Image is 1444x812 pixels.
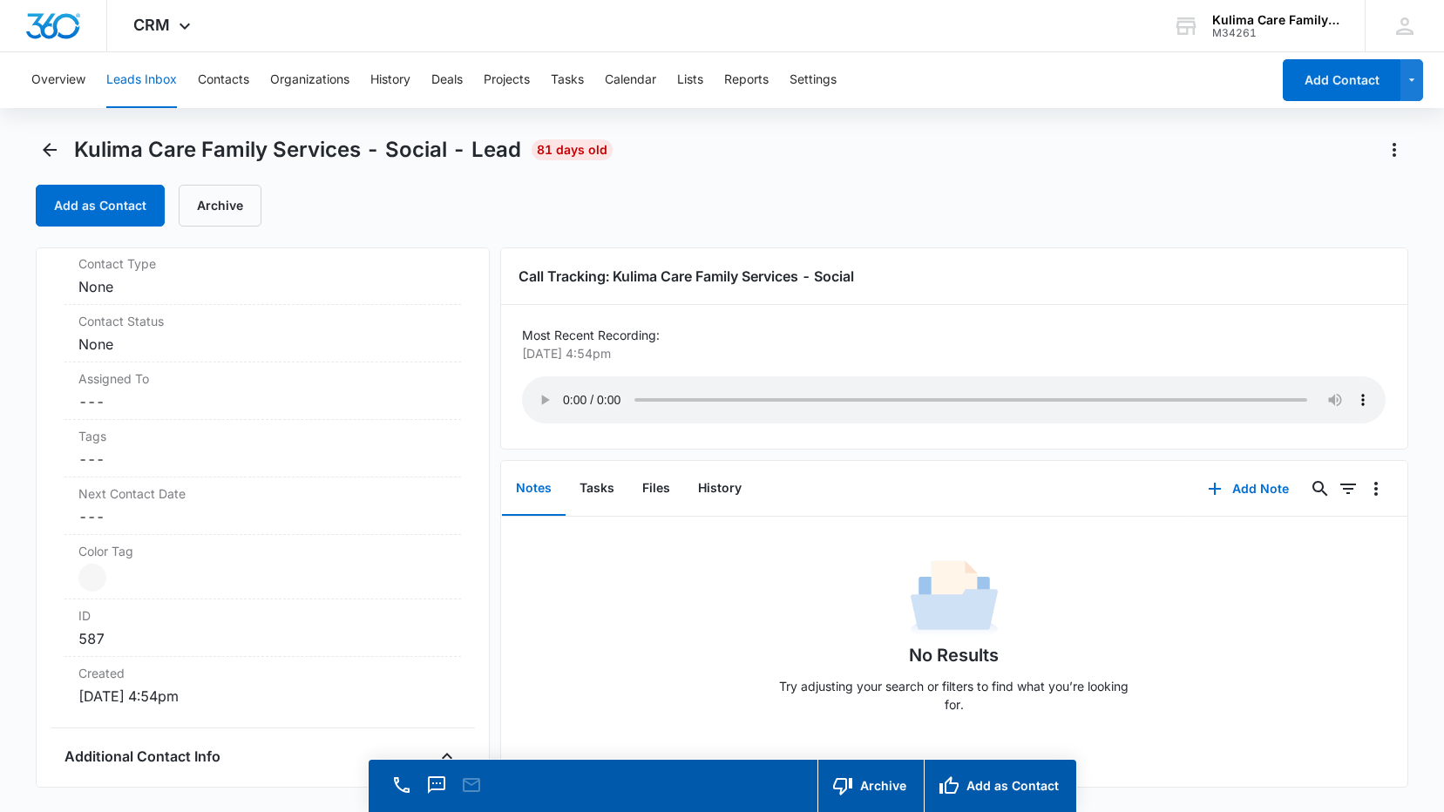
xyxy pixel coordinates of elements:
dd: 587 [78,628,447,649]
button: Settings [790,52,837,108]
button: Deals [431,52,463,108]
div: account id [1212,27,1339,39]
div: ID587 [64,599,461,657]
label: Assigned To [78,369,447,388]
dd: None [78,334,447,355]
button: Calendar [605,52,656,108]
dd: None [78,276,447,297]
label: Contact Type [78,254,447,273]
h4: Additional Contact Info [64,746,220,767]
button: Organizations [270,52,349,108]
button: Archive [179,185,261,227]
span: Kulima Care Family Services - Social - Lead [74,137,521,163]
div: Created[DATE] 4:54pm [64,657,461,714]
div: Assigned To--- [64,362,461,420]
button: Files [628,462,684,516]
button: Text [424,773,449,797]
button: Contacts [198,52,249,108]
dd: --- [78,506,447,527]
img: No Data [911,555,998,642]
div: account name [1212,13,1339,27]
button: Overflow Menu [1362,475,1390,503]
div: Contact TypeNone [64,247,461,305]
button: Add as Contact [924,760,1076,812]
button: Search... [1306,475,1334,503]
button: Add Contact [1283,59,1400,101]
dt: Created [78,664,447,682]
button: Leads Inbox [106,52,177,108]
button: Notes [502,462,566,516]
div: Next Contact Date--- [64,477,461,535]
button: Tasks [551,52,584,108]
button: History [370,52,410,108]
dd: --- [78,449,447,470]
button: Lists [677,52,703,108]
button: Projects [484,52,530,108]
button: Tasks [566,462,628,516]
div: Color Tag [64,535,461,599]
a: Text [424,783,449,798]
button: Add Note [1190,468,1306,510]
div: Contact StatusNone [64,305,461,362]
h1: No Results [909,642,999,668]
button: Actions [1380,136,1408,164]
button: Reports [724,52,769,108]
div: Tags--- [64,420,461,477]
dd: [DATE] 4:54pm [78,686,447,707]
p: [DATE] 4:54pm [522,344,1375,362]
button: History [684,462,756,516]
label: Color Tag [78,542,447,560]
button: Back [36,136,64,164]
label: Next Contact Date [78,484,447,503]
h3: Call Tracking: Kulima Care Family Services - Social [519,266,1389,287]
dd: --- [78,391,447,412]
p: Try adjusting your search or filters to find what you’re looking for. [771,677,1137,714]
span: CRM [133,16,170,34]
label: Contact Status [78,312,447,330]
dt: ID [78,606,447,625]
label: Tags [78,427,447,445]
button: Filters [1334,475,1362,503]
button: Call [390,773,414,797]
p: Most Recent Recording: [522,326,1386,344]
button: Overview [31,52,85,108]
span: 81 days old [532,139,613,160]
button: Close [433,742,461,770]
button: Archive [817,760,924,812]
audio: Your browser does not support the audio tag. [522,376,1386,423]
button: Add as Contact [36,185,165,227]
a: Call [390,783,414,798]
